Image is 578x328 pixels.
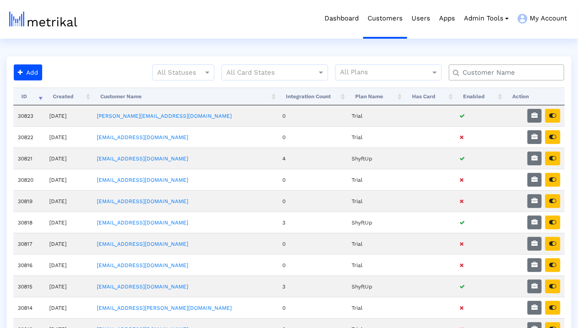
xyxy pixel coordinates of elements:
th: Action [504,88,565,105]
th: Plan Name: activate to sort column ascending [347,88,404,105]
th: Enabled: activate to sort column ascending [455,88,504,105]
td: 30820 [13,169,45,190]
td: Trial [347,254,404,276]
td: 30822 [13,126,45,148]
td: 30817 [13,233,45,254]
td: [DATE] [45,254,92,276]
td: 30823 [13,105,45,126]
td: 0 [278,126,347,148]
a: [EMAIL_ADDRESS][DOMAIN_NAME] [97,220,188,226]
td: 0 [278,254,347,276]
td: Trial [347,297,404,318]
a: [EMAIL_ADDRESS][DOMAIN_NAME] [97,177,188,183]
a: [EMAIL_ADDRESS][PERSON_NAME][DOMAIN_NAME] [97,305,232,311]
td: ShyftUp [347,276,404,297]
th: Customer Name: activate to sort column ascending [92,88,278,105]
td: [DATE] [45,190,92,212]
td: [DATE] [45,126,92,148]
input: All Card States [226,67,307,79]
td: 30821 [13,148,45,169]
button: Add [14,64,42,80]
td: [DATE] [45,276,92,297]
td: ShyftUp [347,212,404,233]
td: 3 [278,276,347,297]
td: 30816 [13,254,45,276]
a: [EMAIL_ADDRESS][DOMAIN_NAME] [97,241,188,247]
td: Trial [347,169,404,190]
td: 0 [278,169,347,190]
td: 30819 [13,190,45,212]
a: [EMAIL_ADDRESS][DOMAIN_NAME] [97,262,188,268]
input: Customer Name [456,68,561,77]
td: 0 [278,233,347,254]
a: [EMAIL_ADDRESS][DOMAIN_NAME] [97,284,188,290]
td: 30818 [13,212,45,233]
td: ShyftUp [347,148,404,169]
img: metrical-logo-light.png [9,12,77,27]
td: Trial [347,105,404,126]
td: Trial [347,190,404,212]
td: [DATE] [45,105,92,126]
td: [DATE] [45,212,92,233]
td: Trial [347,126,404,148]
th: Integration Count: activate to sort column ascending [278,88,347,105]
th: Has Card: activate to sort column ascending [404,88,455,105]
td: 0 [278,297,347,318]
td: 3 [278,212,347,233]
input: All Plans [340,67,432,79]
img: my-account-menu-icon.png [518,14,527,24]
th: Created: activate to sort column ascending [45,88,92,105]
a: [EMAIL_ADDRESS][DOMAIN_NAME] [97,156,188,162]
td: [DATE] [45,297,92,318]
a: [EMAIL_ADDRESS][DOMAIN_NAME] [97,134,188,140]
td: [DATE] [45,169,92,190]
td: Trial [347,233,404,254]
td: 30815 [13,276,45,297]
td: [DATE] [45,148,92,169]
th: ID: activate to sort column ascending [13,88,45,105]
a: [EMAIL_ADDRESS][DOMAIN_NAME] [97,198,188,204]
td: [DATE] [45,233,92,254]
td: 30814 [13,297,45,318]
td: 0 [278,105,347,126]
td: 0 [278,190,347,212]
a: [PERSON_NAME][EMAIL_ADDRESS][DOMAIN_NAME] [97,113,232,119]
td: 4 [278,148,347,169]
